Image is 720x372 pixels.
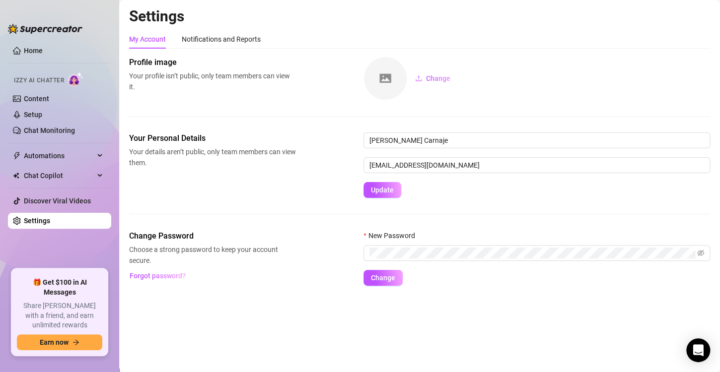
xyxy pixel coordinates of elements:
[129,7,710,26] h2: Settings
[68,72,83,86] img: AI Chatter
[24,197,91,205] a: Discover Viral Videos
[129,244,296,266] span: Choose a strong password to keep your account secure.
[17,334,102,350] button: Earn nowarrow-right
[363,270,403,286] button: Change
[363,230,421,241] label: New Password
[130,272,186,280] span: Forgot password?
[129,70,296,92] span: Your profile isn’t public, only team members can view it.
[129,57,296,68] span: Profile image
[697,249,704,256] span: eye-invisible
[24,168,94,184] span: Chat Copilot
[407,70,458,86] button: Change
[72,339,79,346] span: arrow-right
[24,148,94,164] span: Automations
[129,34,166,45] div: My Account
[129,268,186,284] button: Forgot password?
[24,95,49,103] a: Content
[686,338,710,362] div: Open Intercom Messenger
[363,182,401,198] button: Update
[24,47,43,55] a: Home
[371,186,394,194] span: Update
[364,57,407,100] img: square-placeholder.png
[371,274,395,282] span: Change
[17,301,102,330] span: Share [PERSON_NAME] with a friend, and earn unlimited rewards
[40,338,69,346] span: Earn now
[363,132,710,148] input: Enter name
[129,146,296,168] span: Your details aren’t public, only team members can view them.
[129,132,296,144] span: Your Personal Details
[129,230,296,242] span: Change Password
[426,74,450,82] span: Change
[13,172,19,179] img: Chat Copilot
[369,248,695,258] input: New Password
[8,24,82,34] img: logo-BBDzfeDw.svg
[415,75,422,82] span: upload
[24,126,75,134] a: Chat Monitoring
[13,152,21,160] span: thunderbolt
[363,157,710,173] input: Enter new email
[17,278,102,297] span: 🎁 Get $100 in AI Messages
[14,76,64,85] span: Izzy AI Chatter
[182,34,261,45] div: Notifications and Reports
[24,111,42,119] a: Setup
[24,217,50,225] a: Settings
